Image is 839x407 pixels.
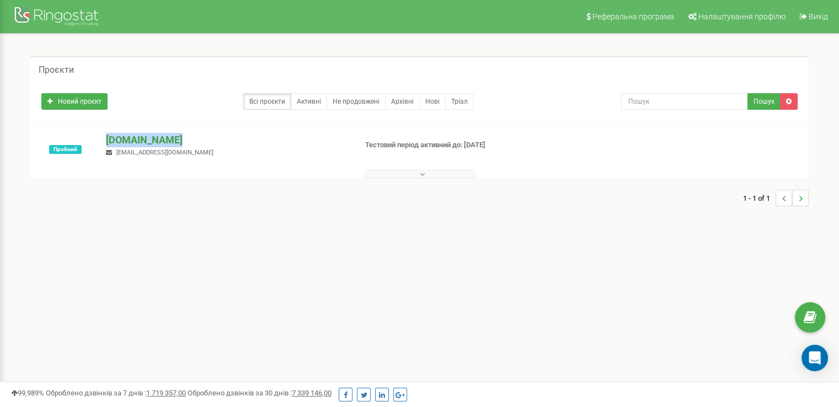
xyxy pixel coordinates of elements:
a: Тріал [445,93,474,110]
a: Активні [291,93,327,110]
span: Активований пробний період, необхідно внести першу оплату [49,145,82,154]
nav: ... [743,179,809,217]
a: Очистити [780,93,798,110]
span: Оброблено дзвінків за 30 днів : [188,389,332,397]
input: Пошук [621,93,748,110]
span: 1 - 1 of 1 [743,190,776,206]
span: Вихід [809,12,828,21]
a: Архівні [385,93,420,110]
a: Не продовжені [327,93,386,110]
span: Реферальна програма [592,12,674,21]
span: Оброблено дзвінків за 7 днів : [46,389,186,397]
a: Всі проєкти [243,93,291,110]
h5: Проєкти [39,65,74,75]
span: [EMAIL_ADDRESS][DOMAIN_NAME] [116,149,213,156]
u: 7 339 146,00 [292,389,332,397]
p: Тестовий період активний до: [DATE] [365,140,542,151]
p: [DOMAIN_NAME] [106,133,347,147]
button: Пошук [747,93,781,110]
a: Нові [419,93,446,110]
span: Налаштування профілю [698,12,785,21]
span: 99,989% [11,389,44,397]
u: 1 719 357,00 [146,389,186,397]
a: Новий проєкт [41,93,108,110]
div: Open Intercom Messenger [801,345,828,371]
